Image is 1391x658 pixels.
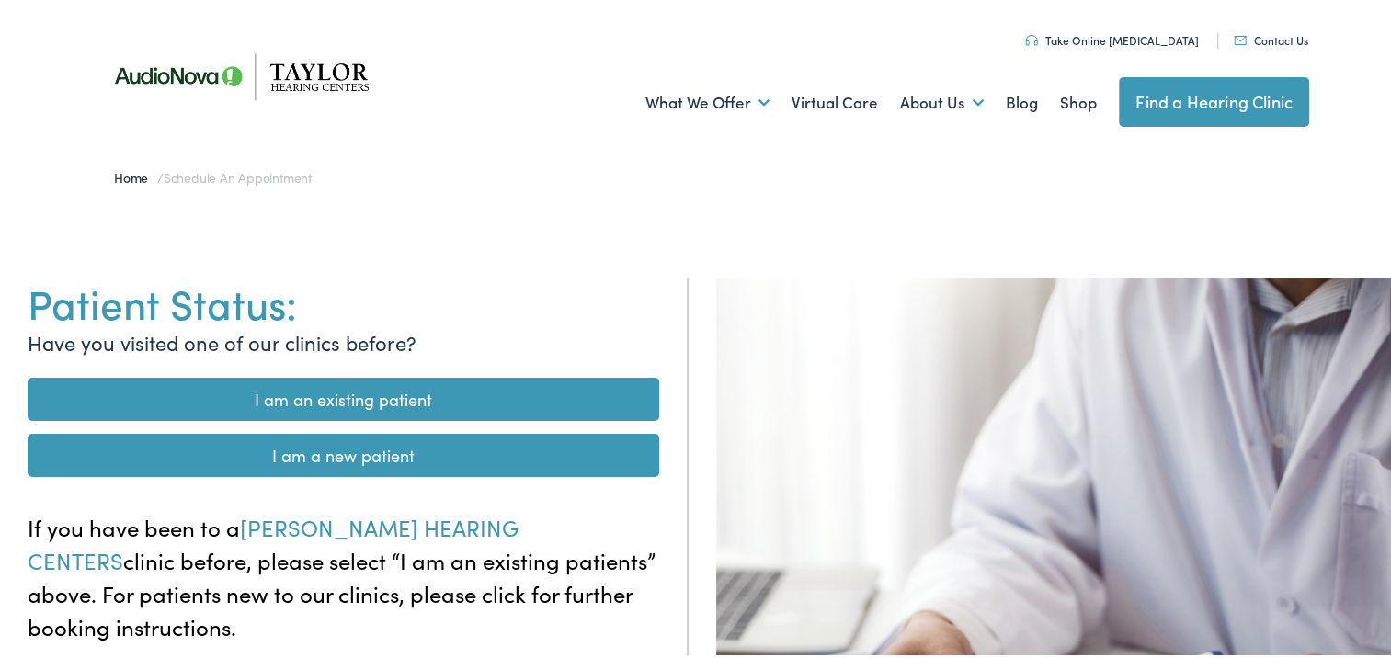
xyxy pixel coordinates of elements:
[1006,65,1038,133] a: Blog
[1234,28,1308,44] a: Contact Us
[28,323,659,354] p: Have you visited one of our clinics before?
[28,508,519,572] span: [PERSON_NAME] HEARING CENTERS
[164,164,312,183] span: Schedule An Appointment
[900,65,984,133] a: About Us
[1060,65,1097,133] a: Shop
[1119,74,1309,123] a: Find a Hearing Clinic
[28,275,659,323] h1: Patient Status:
[792,65,878,133] a: Virtual Care
[114,164,312,183] span: /
[645,65,770,133] a: What We Offer
[1025,28,1199,44] a: Take Online [MEDICAL_DATA]
[1234,32,1247,41] img: utility icon
[1025,31,1038,42] img: utility icon
[28,507,659,640] p: If you have been to a clinic before, please select “I am an existing patients” above. For patient...
[28,430,659,473] a: I am a new patient
[114,164,157,183] a: Home
[28,374,659,417] a: I am an existing patient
